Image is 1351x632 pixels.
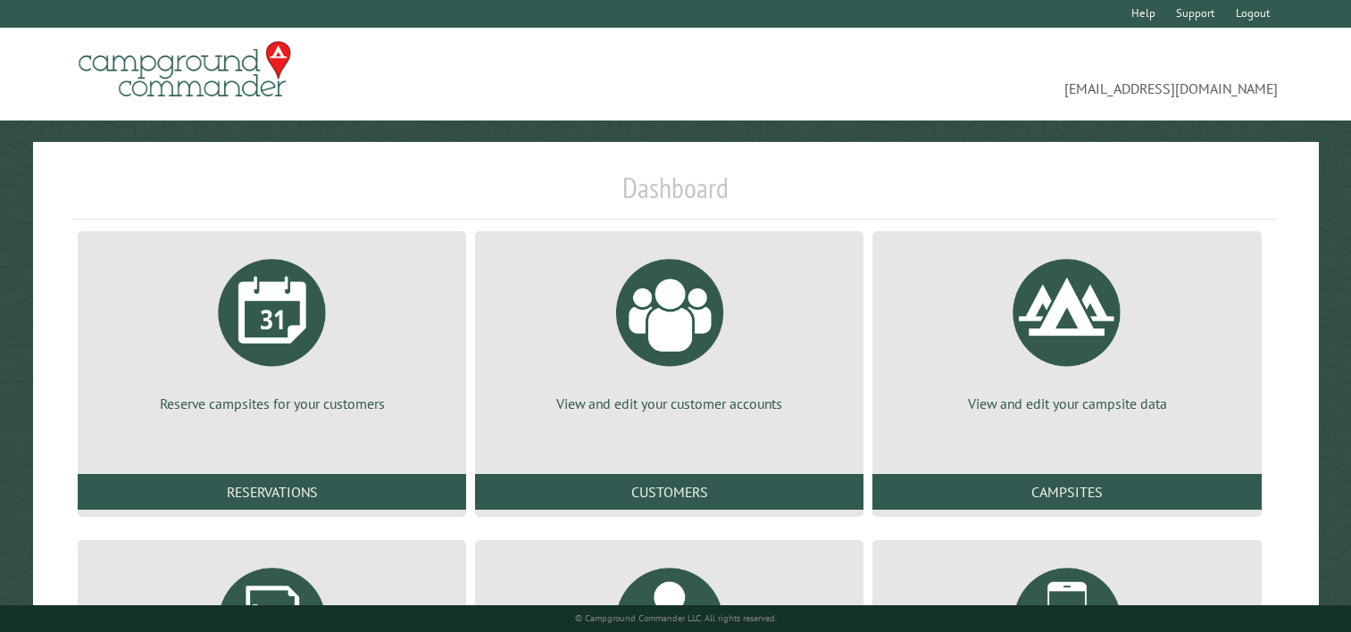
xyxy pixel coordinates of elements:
a: Campsites [872,474,1261,510]
a: Reserve campsites for your customers [99,245,445,413]
span: [EMAIL_ADDRESS][DOMAIN_NAME] [676,49,1279,99]
h1: Dashboard [73,170,1278,220]
p: View and edit your customer accounts [496,394,842,413]
img: Campground Commander [73,35,296,104]
a: View and edit your customer accounts [496,245,842,413]
a: View and edit your campsite data [894,245,1239,413]
small: © Campground Commander LLC. All rights reserved. [575,612,777,624]
p: Reserve campsites for your customers [99,394,445,413]
a: Customers [475,474,863,510]
p: View and edit your campsite data [894,394,1239,413]
a: Reservations [78,474,466,510]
